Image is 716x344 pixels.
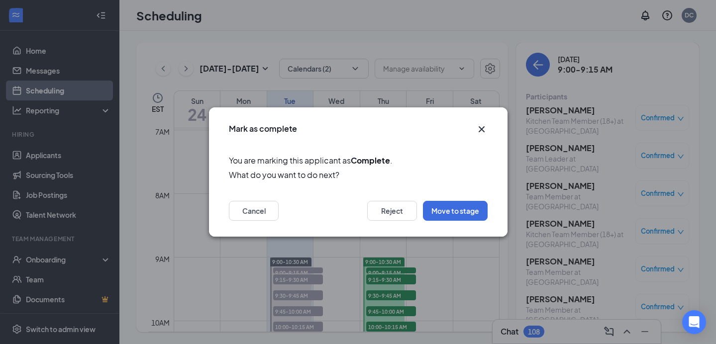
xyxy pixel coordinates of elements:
button: Reject [367,201,417,221]
button: Move to stage [423,201,488,221]
span: What do you want to do next? [229,169,488,181]
span: You are marking this applicant as . [229,154,488,167]
svg: Cross [476,123,488,135]
button: Close [476,123,488,135]
div: Open Intercom Messenger [682,310,706,334]
button: Cancel [229,201,279,221]
h3: Mark as complete [229,123,297,134]
b: Complete [351,155,390,166]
